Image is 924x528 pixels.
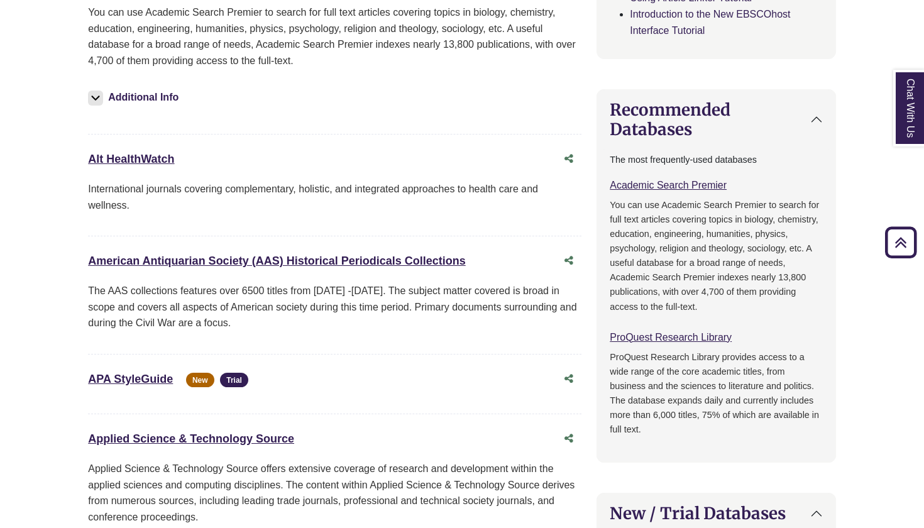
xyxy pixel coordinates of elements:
[556,367,581,391] button: Share this database
[88,181,581,213] p: International journals covering complementary, holistic, and integrated approaches to health care...
[88,283,581,331] p: The AAS collections features over 6500 titles from [DATE] -[DATE]. The subject matter covered is ...
[610,153,823,167] p: The most frequently-used databases
[88,461,581,525] div: Applied Science & Technology Source offers extensive coverage of research and development within ...
[610,332,732,343] a: ProQuest Research Library
[88,432,294,445] a: Applied Science & Technology Source
[610,198,823,314] p: You can use Academic Search Premier to search for full text articles covering topics in biology, ...
[630,9,790,36] a: Introduction to the New EBSCOhost Interface Tutorial
[220,373,248,387] span: Trial
[88,373,173,385] a: APA StyleGuide
[88,4,581,69] p: You can use Academic Search Premier to search for full text articles covering topics in biology, ...
[88,255,466,267] a: American Antiquarian Society (AAS) Historical Periodicals Collections
[88,153,174,165] a: Alt HealthWatch
[610,350,823,437] p: ProQuest Research Library provides access to a wide range of the core academic titles, from busin...
[597,90,835,149] button: Recommended Databases
[556,427,581,451] button: Share this database
[556,147,581,171] button: Share this database
[88,89,182,106] button: Additional Info
[881,234,921,251] a: Back to Top
[186,373,214,387] span: New
[556,249,581,273] button: Share this database
[610,180,727,190] a: Academic Search Premier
